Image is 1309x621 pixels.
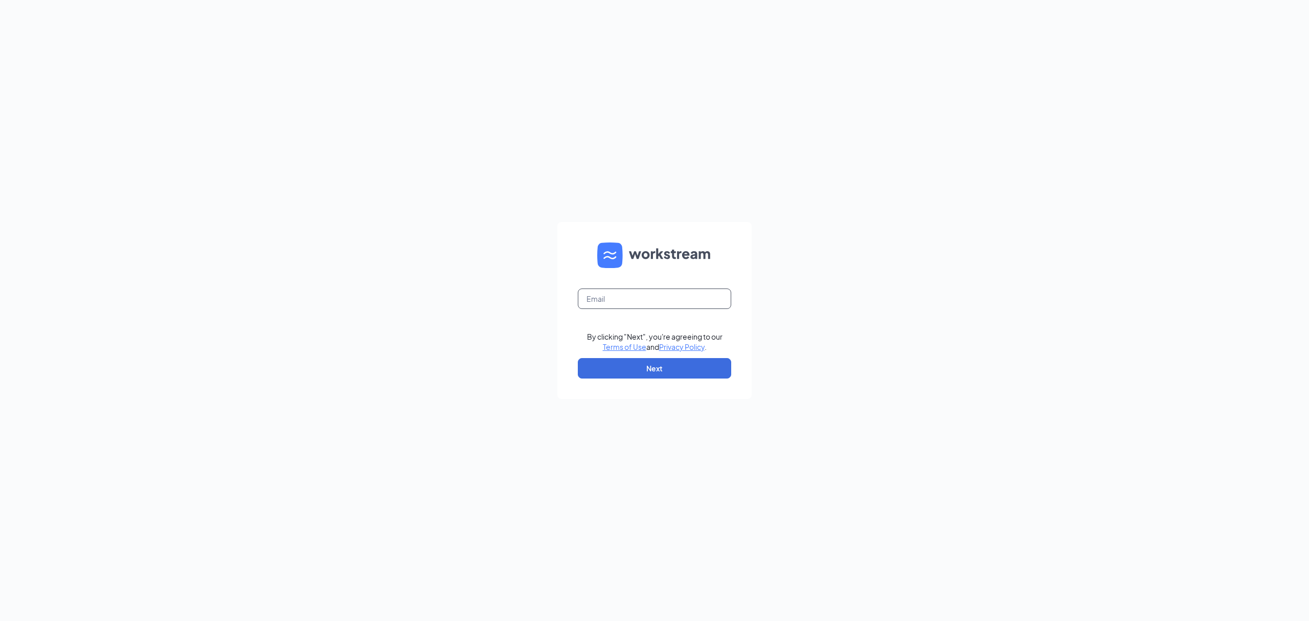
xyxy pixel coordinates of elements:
a: Terms of Use [603,342,646,351]
img: WS logo and Workstream text [597,242,712,268]
button: Next [578,358,731,379]
input: Email [578,289,731,309]
a: Privacy Policy [659,342,705,351]
div: By clicking "Next", you're agreeing to our and . [587,331,723,352]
